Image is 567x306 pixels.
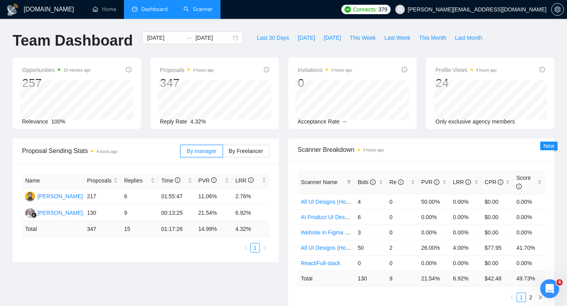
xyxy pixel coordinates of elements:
span: left [243,245,248,250]
span: info-circle [211,177,217,183]
td: 0.00% [450,209,482,225]
td: 0.00% [513,225,545,240]
span: By Freelancer [229,148,263,154]
td: $0.00 [482,255,513,271]
span: info-circle [498,179,503,185]
span: Time [161,177,180,184]
span: dashboard [132,6,137,12]
span: info-circle [516,184,522,189]
a: All UI Designs (Hourly) [301,245,357,251]
td: 0 [386,194,418,209]
td: 6 [354,209,386,225]
span: By manager [187,148,216,154]
li: Previous Page [507,293,517,302]
img: logo [6,4,19,16]
span: Relevance [22,118,48,125]
time: 4 hours ago [96,149,117,154]
span: info-circle [539,67,545,72]
td: 41.70% [513,240,545,255]
img: upwork-logo.png [345,6,351,13]
td: 6.92% [232,205,269,221]
td: 26.00% [418,240,450,255]
td: 0 [386,209,418,225]
button: Last Week [380,31,415,44]
a: 2 [526,293,535,302]
td: Total [22,221,84,237]
a: AI Product UI Designs [301,214,355,220]
span: info-circle [398,179,404,185]
span: user [397,7,403,12]
span: info-circle [402,67,407,72]
span: Profile Views [435,65,497,75]
span: 379 [378,5,387,14]
td: 0 [354,255,386,271]
img: gigradar-bm.png [31,212,37,218]
span: New [543,143,554,149]
td: 01:55:47 [158,188,195,205]
td: 14.99 % [195,221,232,237]
button: right [260,243,269,253]
span: Last Month [455,33,482,42]
td: 0.00% [450,225,482,240]
span: right [538,295,543,300]
span: Dashboard [141,6,168,13]
span: -- [343,118,346,125]
span: This Week [350,33,376,42]
span: Scanner Name [301,179,337,185]
td: 4 [354,194,386,209]
span: setting [552,6,563,13]
td: 2.76% [232,188,269,205]
iframe: Intercom live chat [540,279,559,298]
a: homeHome [93,6,116,13]
span: LRR [235,177,254,184]
td: 49.73 % [513,271,545,286]
span: PVR [198,177,217,184]
a: AA[PERSON_NAME] [25,209,83,216]
td: $0.00 [482,209,513,225]
button: [DATE] [293,31,319,44]
td: 0.00% [513,194,545,209]
div: [PERSON_NAME] [37,208,83,217]
td: 11.06% [195,188,232,205]
span: Bids [358,179,375,185]
th: Name [22,173,84,188]
td: 0.00% [450,194,482,209]
td: 6 [121,188,158,205]
span: left [510,295,514,300]
td: 0.00% [418,209,450,225]
li: Next Page [535,293,545,302]
span: right [262,245,267,250]
td: Total [298,271,354,286]
span: filter [346,180,351,184]
td: 2 [386,240,418,255]
a: React/Full-stack [301,260,340,266]
span: 4.32% [190,118,206,125]
div: 24 [435,76,497,90]
li: 1 [517,293,526,302]
input: End date [195,33,231,42]
span: Proposals [160,65,214,75]
span: Proposals [87,176,112,185]
span: LRR [453,179,471,185]
span: [DATE] [324,33,341,42]
li: 1 [250,243,260,253]
span: Invitations [298,65,352,75]
li: Next Page [260,243,269,253]
span: filter [345,176,353,188]
span: info-circle [370,179,376,185]
th: Proposals [84,173,121,188]
td: 50.00% [418,194,450,209]
td: 0.00% [418,225,450,240]
td: 347 [84,221,121,237]
button: Last Month [450,31,486,44]
td: $0.00 [482,194,513,209]
span: This Month [419,33,446,42]
span: Score [516,175,531,190]
td: 21.54% [195,205,232,221]
h1: Team Dashboard [13,31,133,50]
td: 0.00% [450,255,482,271]
td: 9 [121,205,158,221]
input: Start date [147,33,183,42]
span: Proposal Sending Stats [22,146,180,156]
a: Website in Figma (No Questions) [301,229,382,236]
